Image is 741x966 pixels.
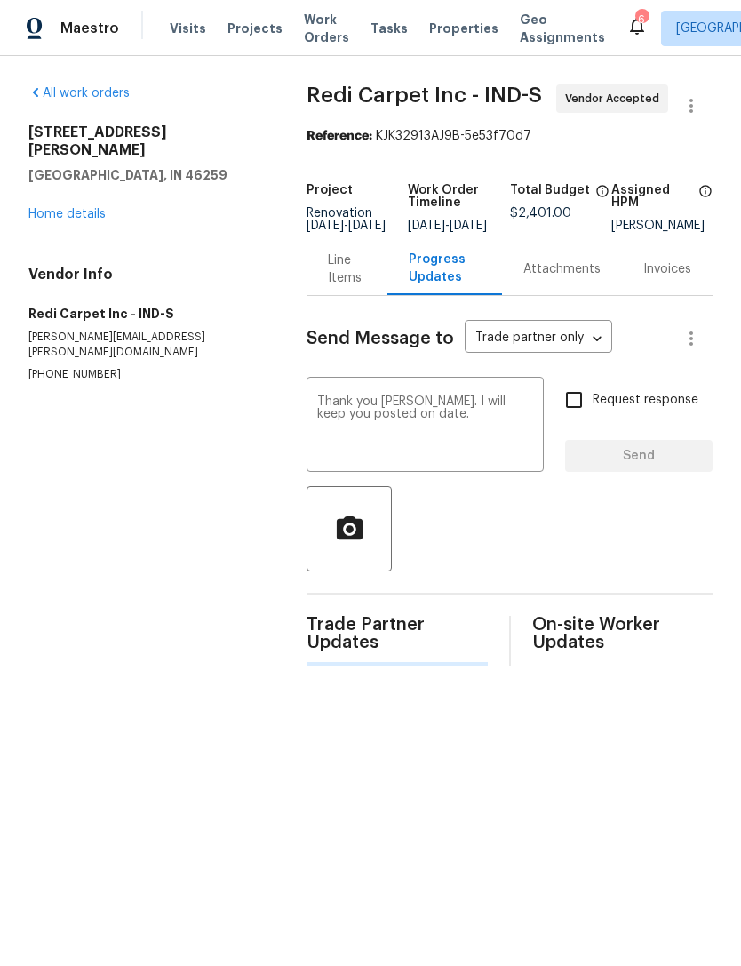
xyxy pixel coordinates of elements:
[523,260,601,278] div: Attachments
[611,220,713,232] div: [PERSON_NAME]
[408,184,509,209] h5: Work Order Timeline
[328,251,366,287] div: Line Items
[593,391,698,410] span: Request response
[635,11,648,28] div: 6
[643,260,691,278] div: Invoices
[307,184,353,196] h5: Project
[307,84,542,106] span: Redi Carpet Inc - IND-S
[60,20,119,37] span: Maestro
[28,166,264,184] h5: [GEOGRAPHIC_DATA], IN 46259
[304,11,349,46] span: Work Orders
[28,208,106,220] a: Home details
[307,616,487,651] span: Trade Partner Updates
[520,11,605,46] span: Geo Assignments
[307,130,372,142] b: Reference:
[429,20,498,37] span: Properties
[532,616,713,651] span: On-site Worker Updates
[28,330,264,360] p: [PERSON_NAME][EMAIL_ADDRESS][PERSON_NAME][DOMAIN_NAME]
[565,90,666,108] span: Vendor Accepted
[28,367,264,382] p: [PHONE_NUMBER]
[510,184,590,196] h5: Total Budget
[408,220,487,232] span: -
[317,395,533,458] textarea: Thank you [PERSON_NAME]. I will keep you posted on date.
[28,266,264,283] h4: Vendor Info
[307,330,454,347] span: Send Message to
[611,184,693,209] h5: Assigned HPM
[307,207,386,232] span: Renovation
[307,220,386,232] span: -
[465,324,612,354] div: Trade partner only
[408,220,445,232] span: [DATE]
[28,305,264,323] h5: Redi Carpet Inc - IND-S
[370,22,408,35] span: Tasks
[409,251,481,286] div: Progress Updates
[307,220,344,232] span: [DATE]
[510,207,571,220] span: $2,401.00
[170,20,206,37] span: Visits
[348,220,386,232] span: [DATE]
[595,184,610,207] span: The total cost of line items that have been proposed by Opendoor. This sum includes line items th...
[28,124,264,159] h2: [STREET_ADDRESS][PERSON_NAME]
[698,184,713,220] span: The hpm assigned to this work order.
[450,220,487,232] span: [DATE]
[227,20,283,37] span: Projects
[28,87,130,100] a: All work orders
[307,127,713,145] div: KJK32913AJ9B-5e53f70d7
